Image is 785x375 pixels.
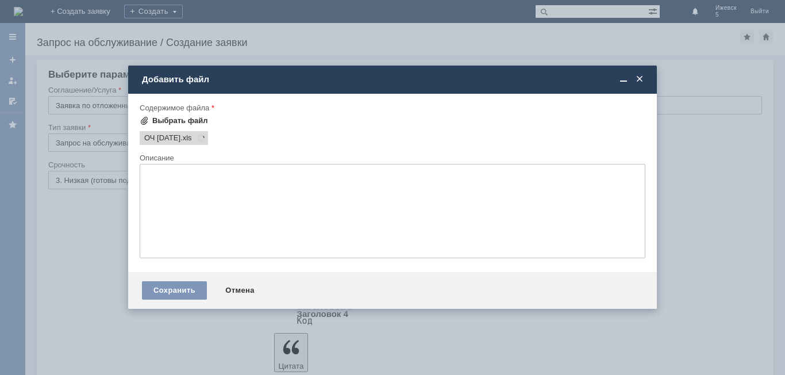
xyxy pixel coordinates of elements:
div: Прошу отменить по МБК Ижевск 5 отложенные чеки за [DATE] [5,14,168,32]
span: ОЧ 14.10.2025.xls [144,133,180,143]
div: Содержимое файла [140,104,643,112]
div: Добрый день! [5,5,168,14]
span: Свернуть (Ctrl + M) [618,74,629,85]
div: Добавить файл [142,74,645,85]
div: Выбрать файл [152,116,208,125]
span: Закрыть [634,74,645,85]
div: Описание [140,154,643,162]
span: ОЧ 14.10.2025.xls [180,133,192,143]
